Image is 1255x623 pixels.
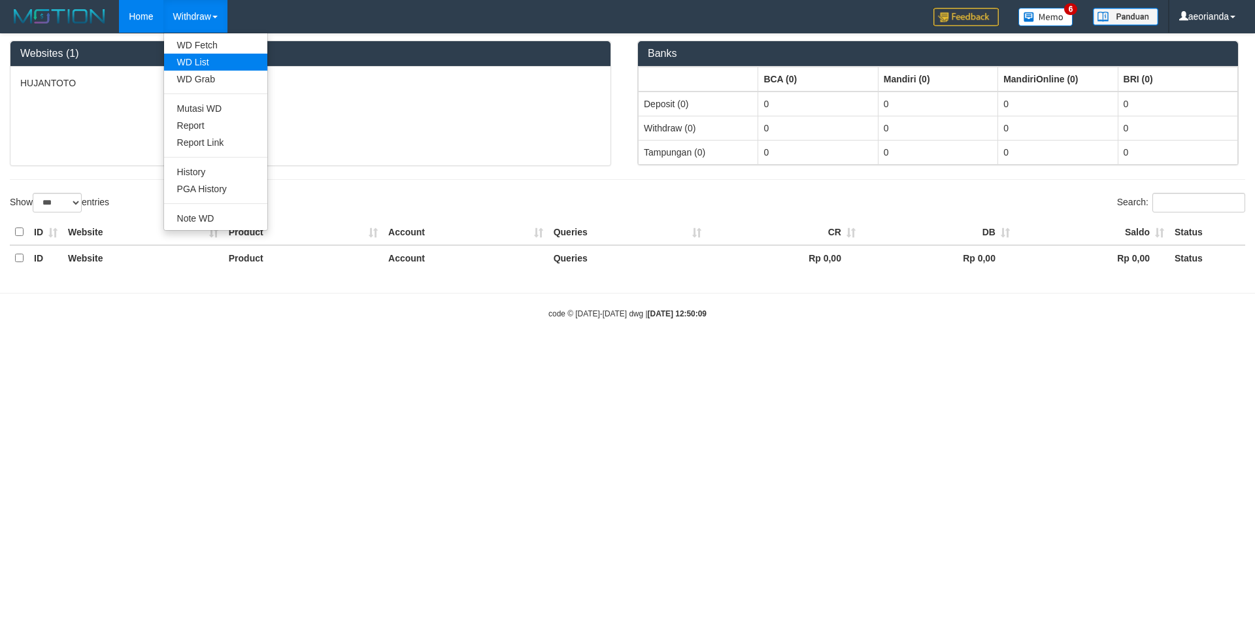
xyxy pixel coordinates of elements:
a: WD List [164,54,267,71]
th: Group: activate to sort column ascending [758,67,878,92]
th: Rp 0,00 [1015,245,1169,271]
th: Queries [548,245,707,271]
th: Queries [548,220,707,245]
h3: Banks [648,48,1228,59]
th: ID [29,220,63,245]
td: Tampungan (0) [639,140,758,164]
td: 0 [1118,140,1237,164]
th: Saldo [1015,220,1169,245]
td: 0 [1118,116,1237,140]
strong: [DATE] 12:50:09 [648,309,707,318]
th: Status [1169,245,1245,271]
th: Website [63,245,224,271]
label: Search: [1117,193,1245,212]
th: Group: activate to sort column ascending [998,67,1118,92]
th: Group: activate to sort column ascending [639,67,758,92]
a: WD Fetch [164,37,267,54]
td: 0 [878,116,997,140]
select: Showentries [33,193,82,212]
td: 0 [878,92,997,116]
p: HUJANTOTO [20,76,601,90]
td: Deposit (0) [639,92,758,116]
img: Button%20Memo.svg [1018,8,1073,26]
a: Mutasi WD [164,100,267,117]
th: Status [1169,220,1245,245]
th: Product [224,245,383,271]
a: PGA History [164,180,267,197]
td: 0 [758,92,878,116]
a: History [164,163,267,180]
td: Withdraw (0) [639,116,758,140]
img: MOTION_logo.png [10,7,109,26]
th: Website [63,220,224,245]
td: 0 [758,140,878,164]
th: DB [861,220,1015,245]
td: 0 [758,116,878,140]
a: WD Grab [164,71,267,88]
input: Search: [1152,193,1245,212]
a: Report Link [164,134,267,151]
td: 0 [878,140,997,164]
a: Note WD [164,210,267,227]
img: Feedback.jpg [933,8,999,26]
span: 6 [1064,3,1078,15]
td: 0 [998,140,1118,164]
th: CR [707,220,861,245]
a: Report [164,117,267,134]
td: 0 [1118,92,1237,116]
th: Rp 0,00 [861,245,1015,271]
th: Account [383,220,548,245]
small: code © [DATE]-[DATE] dwg | [548,309,707,318]
td: 0 [998,116,1118,140]
label: Show entries [10,193,109,212]
th: Account [383,245,548,271]
h3: Websites (1) [20,48,601,59]
img: panduan.png [1093,8,1158,25]
th: Rp 0,00 [707,245,861,271]
th: ID [29,245,63,271]
th: Group: activate to sort column ascending [878,67,997,92]
th: Product [224,220,383,245]
td: 0 [998,92,1118,116]
th: Group: activate to sort column ascending [1118,67,1237,92]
